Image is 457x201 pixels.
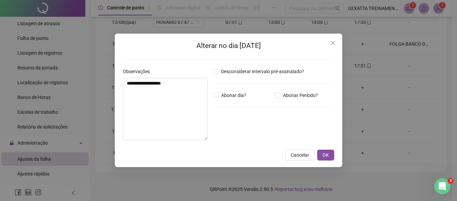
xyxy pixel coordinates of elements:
[218,68,307,75] span: Desconsiderar intervalo pré-assinalado?
[448,178,453,184] span: 3
[285,150,314,160] button: Cancelar
[323,151,329,159] span: OK
[280,92,321,99] span: Abonar Período?
[317,150,334,160] button: OK
[123,68,154,75] label: Observações
[218,92,249,99] span: Abonar dia?
[328,38,338,48] button: Close
[123,40,334,51] h2: Alterar no dia [DATE]
[330,40,336,46] span: close
[434,178,450,194] iframe: Intercom live chat
[291,151,309,159] span: Cancelar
